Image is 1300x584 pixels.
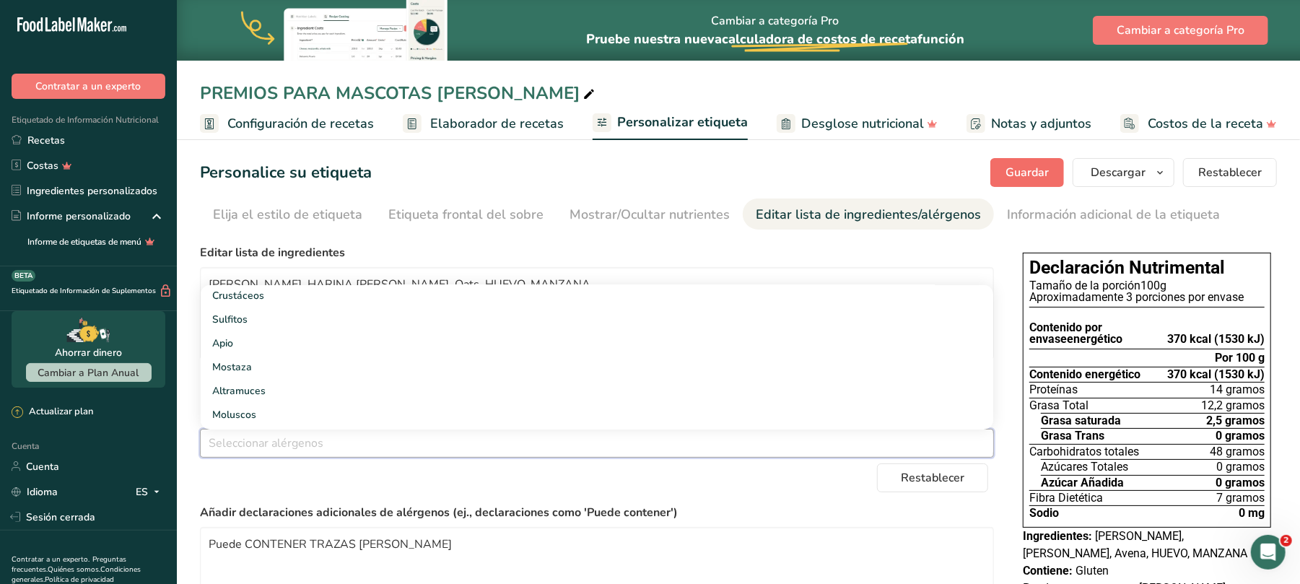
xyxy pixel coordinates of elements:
[36,79,141,93] font: Contratar a un experto
[27,236,141,248] font: Informe de etiquetas de menú
[1029,321,1102,346] font: Contenido por envase
[1167,332,1265,346] font: 370 kcal (1530 kJ)
[990,158,1064,187] button: Guardar
[1215,351,1265,365] font: Por 100 g
[1023,529,1092,543] font: Ingredientes:
[430,115,564,132] font: Elaborador de recetas
[1216,476,1265,489] font: 0 gramos
[227,115,374,132] font: Configuración de recetas
[1029,506,1059,520] font: Sodio
[48,565,100,575] a: Quiénes somos.
[901,470,964,486] font: Restablecer
[756,206,981,223] font: Editar lista de ingredientes/alérgenos
[617,113,748,131] font: Personalizar etiqueta
[1148,115,1263,132] font: Costos de la receta
[200,162,372,183] font: Personalice su etiqueta
[1117,22,1244,38] font: Cambiar a categoría Pro
[27,209,131,223] font: Informe personalizado
[26,460,59,474] font: Cuenta
[212,360,252,374] font: Mostaza
[212,313,248,326] font: Sulfitos
[1029,279,1140,292] font: Tamaño de la porción
[201,379,993,403] a: Altramuces
[570,206,730,223] font: Mostrar/Ocultar nutrientes
[1206,414,1265,427] font: 2,5 gramos
[1216,491,1265,505] font: 7 gramos
[1029,367,1140,381] font: Contenido energético
[1076,564,1109,578] font: Gluten
[12,554,90,565] a: Contratar a un experto.
[200,108,374,140] a: Configuración de recetas
[201,403,993,427] a: Moluscos
[12,440,39,452] font: Cuenta
[877,463,988,492] button: Restablecer
[1216,460,1265,474] font: 0 gramos
[586,30,722,48] font: Pruebe nuestra nueva
[1251,535,1286,570] iframe: Chat en vivo de Intercom
[1198,165,1262,180] font: Restablecer
[26,510,95,524] font: Sesión cerrada
[1239,506,1265,520] font: 0 mg
[1073,158,1174,187] button: Descargar
[1007,206,1220,223] font: Información adicional de la etiqueta
[1283,536,1289,545] font: 2
[26,363,152,382] button: Cambiar a Plan Anual
[777,108,938,140] a: Desglose nutricional
[917,30,964,48] font: función
[136,485,148,499] font: ES
[1210,445,1265,458] font: 48 gramos
[1005,165,1049,180] font: Guardar
[1140,279,1166,292] font: 100g
[1029,290,1244,304] font: Aproximadamente 3 porciones por envase
[1067,332,1122,346] font: energético
[14,271,32,281] font: BETA
[201,355,993,379] a: Mostaza
[1041,429,1104,443] font: Grasa Trans
[1041,476,1124,489] font: Azúcar Añadida
[27,184,157,198] font: Ingredientes personalizados
[1029,445,1139,458] font: Carbohidratos totales
[38,366,139,380] font: Cambiar a Plan Anual
[1216,429,1265,443] font: 0 gramos
[27,159,58,173] font: Costas
[12,74,165,99] button: Contratar a un experto
[388,206,544,223] font: Etiqueta frontal del sobre
[29,405,93,418] font: Actualizar plan
[201,427,993,450] a: Almendra
[1029,257,1225,278] font: Declaración Nutrimental
[12,554,126,575] a: Preguntas frecuentes.
[722,30,917,48] font: calculadora de costos de receta
[1041,414,1121,427] font: Grasa saturada
[991,115,1091,132] font: Notas y adjuntos
[212,384,266,398] font: Altramuces
[1091,165,1146,180] font: Descargar
[801,115,924,132] font: Desglose nutricional
[12,286,156,296] font: Etiquetado de Información de Suplementos
[12,114,159,126] font: Etiquetado de Información Nutricional
[27,134,65,147] font: Recetas
[55,346,122,359] font: Ahorrar dinero
[212,336,233,350] font: Apio
[1210,383,1265,396] font: 14 gramos
[27,485,58,499] font: Idioma
[1029,383,1078,396] font: Proteínas
[1093,16,1268,45] button: Cambiar a categoría Pro
[200,245,345,261] font: Editar lista de ingredientes
[1029,398,1089,412] font: Grasa Total
[1201,398,1265,412] font: 12,2 gramos
[201,284,993,308] a: Crustáceos
[712,13,839,29] font: Cambiar a categoría Pro
[201,432,993,454] input: Seleccionar alérgenos
[201,308,993,331] a: Sulfitos
[1041,460,1128,474] font: Azúcares Totales
[212,408,256,422] font: Moluscos
[213,206,362,223] font: Elija el estilo de etiqueta
[1183,158,1277,187] button: Restablecer
[200,82,580,105] font: PREMIOS PARA MASCOTAS [PERSON_NAME]
[1167,367,1265,381] font: 370 kcal (1530 kJ)
[1023,564,1073,578] font: Contiene:
[403,108,564,140] a: Elaborador de recetas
